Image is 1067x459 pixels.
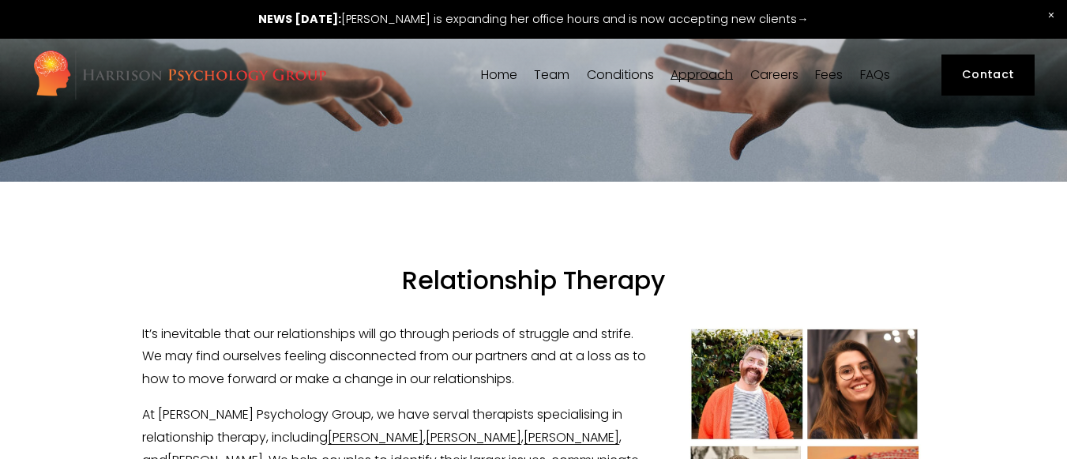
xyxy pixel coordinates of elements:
a: Home [481,67,517,82]
a: folder dropdown [587,67,654,82]
img: Harrison Psychology Group [32,49,327,100]
a: [PERSON_NAME] [328,428,423,446]
a: folder dropdown [534,67,569,82]
span: Approach [671,69,733,81]
a: Contact [941,55,1035,96]
a: [PERSON_NAME] [426,428,521,446]
a: FAQs [860,67,890,82]
span: Conditions [587,69,654,81]
a: Fees [815,67,843,82]
a: folder dropdown [671,67,733,82]
h1: Relationship Therapy [142,265,925,296]
p: It’s inevitable that our relationships will go through periods of struggle and strife. We may fin... [142,323,925,391]
span: Team [534,69,569,81]
a: [PERSON_NAME] [524,428,619,446]
a: Careers [750,67,798,82]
